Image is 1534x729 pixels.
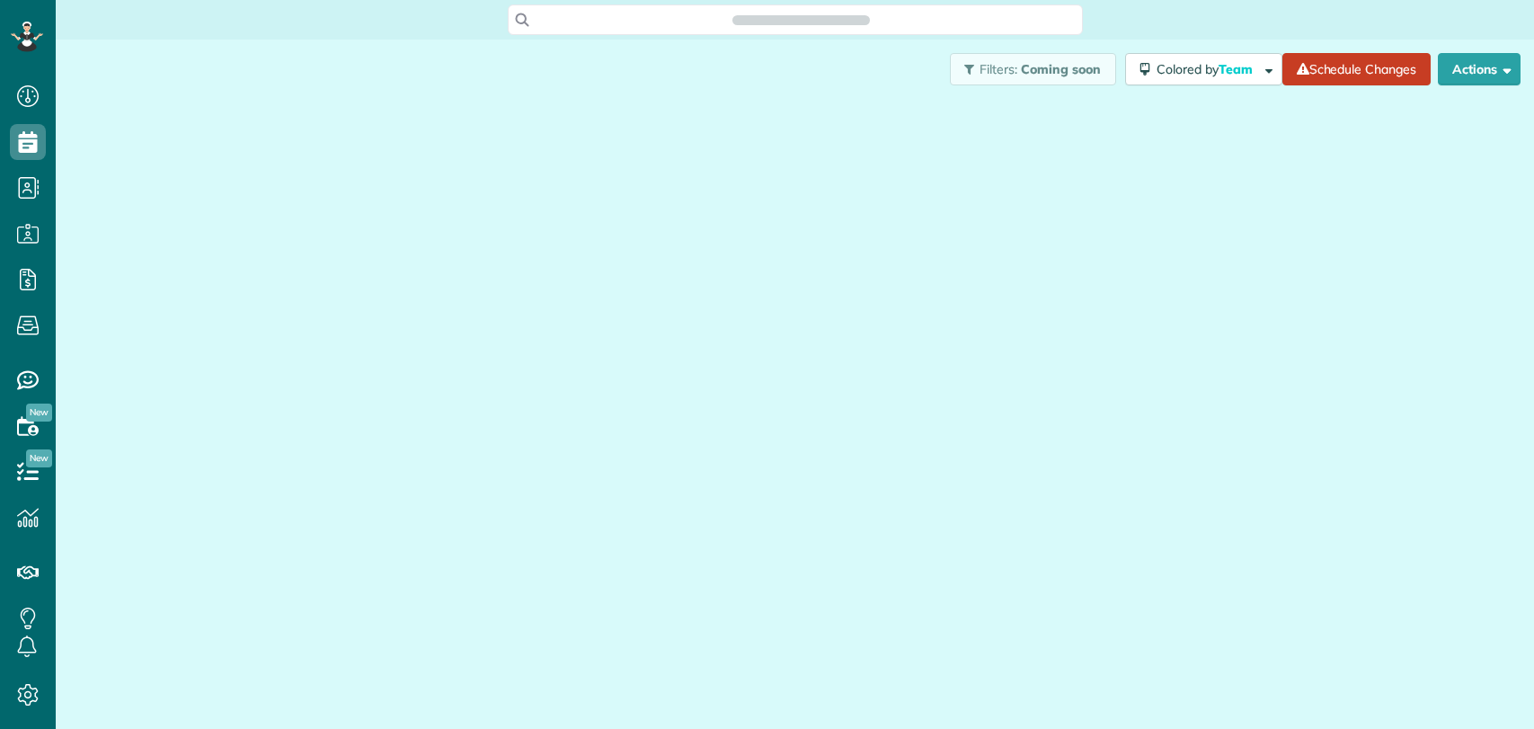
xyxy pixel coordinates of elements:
[1219,61,1255,77] span: Team
[26,449,52,467] span: New
[1125,53,1282,85] button: Colored byTeam
[1282,53,1431,85] a: Schedule Changes
[750,11,852,29] span: Search ZenMaid…
[26,404,52,422] span: New
[1438,53,1521,85] button: Actions
[980,61,1017,77] span: Filters:
[1157,61,1259,77] span: Colored by
[1021,61,1102,77] span: Coming soon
